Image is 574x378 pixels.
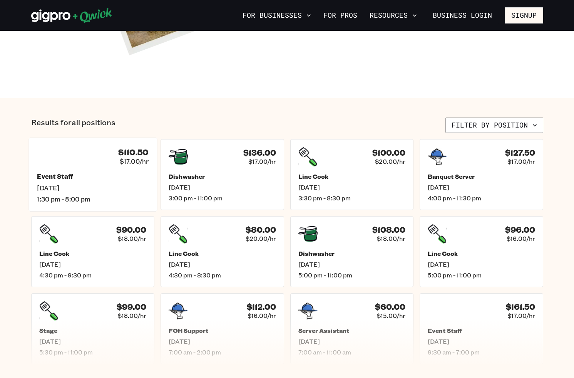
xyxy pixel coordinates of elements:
span: 5:00 pm - 11:00 pm [428,271,535,279]
span: $15.00/hr [377,312,405,319]
span: [DATE] [169,338,276,345]
a: $136.00$17.00/hrDishwasher[DATE]3:00 pm - 11:00 pm [161,139,284,210]
button: For Businesses [239,9,314,22]
h5: FOH Support [169,327,276,334]
h4: $60.00 [375,302,405,312]
h5: Stage [39,327,147,334]
span: 4:00 pm - 11:30 pm [428,194,535,202]
span: $17.00/hr [248,158,276,165]
h4: $127.50 [505,148,535,158]
span: $18.00/hr [118,312,146,319]
span: $18.00/hr [377,235,405,242]
span: $18.00/hr [118,235,146,242]
h5: Event Staff [37,173,149,181]
a: $161.50$17.00/hrEvent Staff[DATE]9:30 am - 7:00 pm [420,293,543,364]
h4: $108.00 [372,225,405,235]
h5: Line Cook [169,250,276,257]
h4: $110.50 [118,147,149,157]
a: $108.00$18.00/hrDishwasher[DATE]5:00 pm - 11:00 pm [290,216,414,287]
a: $110.50$17.00/hrEvent Staff[DATE]1:30 pm - 8:00 pm [28,138,157,211]
h4: $161.50 [506,302,535,312]
span: [DATE] [298,260,406,268]
button: Signup [505,7,543,24]
h5: Line Cook [298,173,406,180]
span: 4:30 pm - 9:30 pm [39,271,147,279]
span: 9:30 am - 7:00 pm [428,348,535,356]
a: $90.00$18.00/hrLine Cook[DATE]4:30 pm - 9:30 pm [31,216,155,287]
a: $60.00$15.00/hrServer Assistant[DATE]7:00 am - 11:00 am [290,293,414,364]
span: 5:30 pm - 11:00 pm [39,348,147,356]
span: $17.00/hr [507,312,535,319]
button: Resources [366,9,420,22]
h4: $80.00 [246,225,276,235]
span: [DATE] [169,260,276,268]
span: 3:30 pm - 8:30 pm [298,194,406,202]
h4: $100.00 [372,148,405,158]
span: 4:30 pm - 8:30 pm [169,271,276,279]
span: [DATE] [298,338,406,345]
span: 1:30 pm - 8:00 pm [37,195,149,203]
h4: $112.00 [247,302,276,312]
span: 7:00 am - 11:00 am [298,348,406,356]
a: $80.00$20.00/hrLine Cook[DATE]4:30 pm - 8:30 pm [161,216,284,287]
h5: Dishwasher [169,173,276,180]
span: [DATE] [37,184,149,192]
span: $16.00/hr [248,312,276,319]
a: $100.00$20.00/hrLine Cook[DATE]3:30 pm - 8:30 pm [290,139,414,210]
span: 3:00 pm - 11:00 pm [169,194,276,202]
span: $20.00/hr [246,235,276,242]
span: $16.00/hr [507,235,535,242]
span: [DATE] [298,183,406,191]
span: 5:00 pm - 11:00 pm [298,271,406,279]
h5: Line Cook [428,250,535,257]
span: $17.00/hr [507,158,535,165]
h5: Dishwasher [298,250,406,257]
span: [DATE] [39,260,147,268]
span: [DATE] [428,338,535,345]
a: For Pros [320,9,360,22]
h5: Server Assistant [298,327,406,334]
span: [DATE] [428,183,535,191]
h5: Event Staff [428,327,535,334]
span: $17.00/hr [120,157,149,165]
h5: Banquet Server [428,173,535,180]
span: [DATE] [39,338,147,345]
span: 7:00 am - 2:00 pm [169,348,276,356]
a: Business Login [426,7,499,24]
p: Results for all positions [31,118,115,133]
a: $127.50$17.00/hrBanquet Server[DATE]4:00 pm - 11:30 pm [420,139,543,210]
h4: $99.00 [117,302,146,312]
button: Filter by position [445,118,543,133]
span: $20.00/hr [375,158,405,165]
a: $112.00$16.00/hrFOH Support[DATE]7:00 am - 2:00 pm [161,293,284,364]
span: [DATE] [428,260,535,268]
h4: $136.00 [243,148,276,158]
span: [DATE] [169,183,276,191]
a: $99.00$18.00/hrStage[DATE]5:30 pm - 11:00 pm [31,293,155,364]
a: $96.00$16.00/hrLine Cook[DATE]5:00 pm - 11:00 pm [420,216,543,287]
h4: $96.00 [505,225,535,235]
h4: $90.00 [116,225,146,235]
h5: Line Cook [39,250,147,257]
